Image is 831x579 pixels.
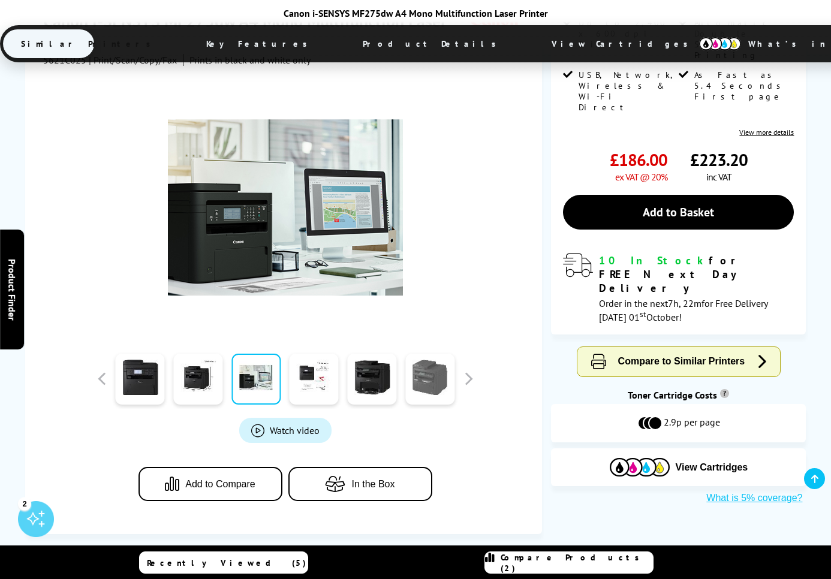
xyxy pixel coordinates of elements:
span: Compare to Similar Printers [618,356,745,366]
span: ex VAT @ 20% [615,171,667,183]
span: View Cartridges [676,462,748,473]
span: Product Finder [6,259,18,321]
button: Compare to Similar Printers [577,347,780,376]
sup: st [640,309,646,319]
span: USB, Network, Wireless & Wi-Fi Direct [579,70,676,113]
span: As Fast as 5.4 Seconds First page [694,70,792,102]
div: 2 [18,497,31,510]
div: for FREE Next Day Delivery [599,254,794,295]
img: cmyk-icon.svg [699,37,741,50]
span: Key Features [188,29,332,58]
span: £223.20 [690,149,748,171]
span: 2.9p per page [664,416,720,430]
div: modal_delivery [563,254,794,322]
span: Watch video [270,424,320,436]
span: Order in the next for Free Delivery [DATE] 01 October! [599,297,767,323]
div: Toner Cartridge Costs [551,389,806,401]
sup: Cost per page [720,389,729,398]
span: £186.00 [610,149,667,171]
span: inc VAT [706,171,731,183]
span: 10 In Stock [599,254,709,267]
span: Recently Viewed (5) [147,557,306,568]
img: Canon i-SENSYS MF275dw Thumbnail [168,90,403,325]
a: View more details [739,128,794,137]
a: Recently Viewed (5) [139,551,308,574]
span: View Cartridges [534,28,717,59]
button: Add to Compare [138,467,282,501]
a: Compare Products (2) [484,551,654,574]
img: Cartridges [610,458,670,477]
a: Product_All_Videos [239,418,332,443]
button: View Cartridges [560,457,797,477]
button: In the Box [288,467,432,501]
span: 7h, 22m [668,297,701,309]
span: Add to Compare [185,479,255,490]
a: Add to Basket [563,195,794,230]
button: What is 5% coverage? [703,492,806,504]
span: Compare Products (2) [501,552,653,574]
span: Product Details [345,29,520,58]
span: Similar Printers [3,29,175,58]
span: In the Box [351,479,395,490]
